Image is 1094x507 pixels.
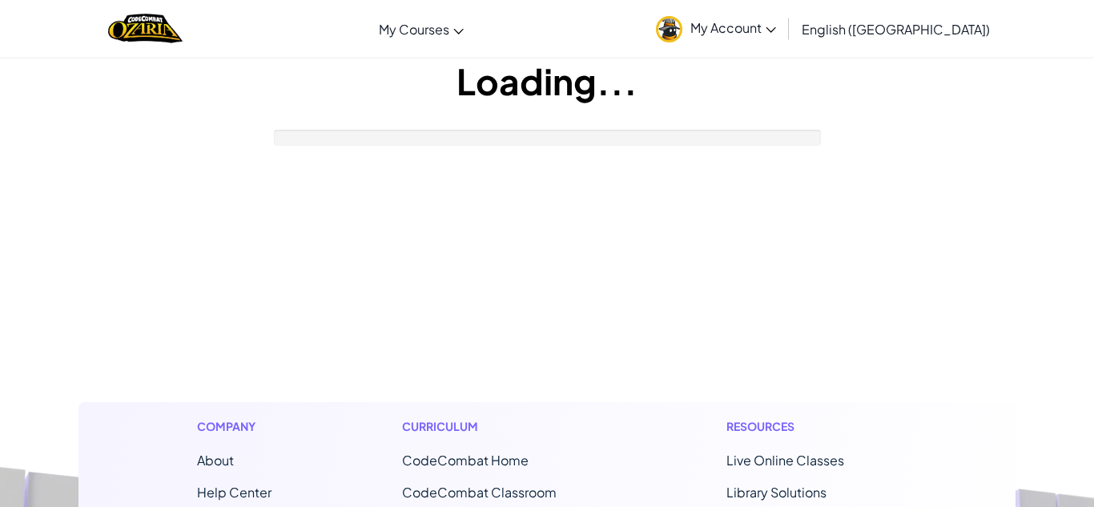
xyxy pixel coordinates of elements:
span: English ([GEOGRAPHIC_DATA]) [802,21,990,38]
h1: Curriculum [402,418,596,435]
a: Live Online Classes [726,452,844,469]
a: Library Solutions [726,484,827,501]
span: My Account [690,19,776,36]
a: My Account [648,3,784,54]
img: Home [108,12,183,45]
a: Ozaria by CodeCombat logo [108,12,183,45]
span: CodeCombat Home [402,452,529,469]
a: My Courses [371,7,472,50]
h1: Resources [726,418,897,435]
span: My Courses [379,21,449,38]
a: CodeCombat Classroom [402,484,557,501]
img: avatar [656,16,682,42]
h1: Company [197,418,271,435]
a: About [197,452,234,469]
a: English ([GEOGRAPHIC_DATA]) [794,7,998,50]
a: Help Center [197,484,271,501]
